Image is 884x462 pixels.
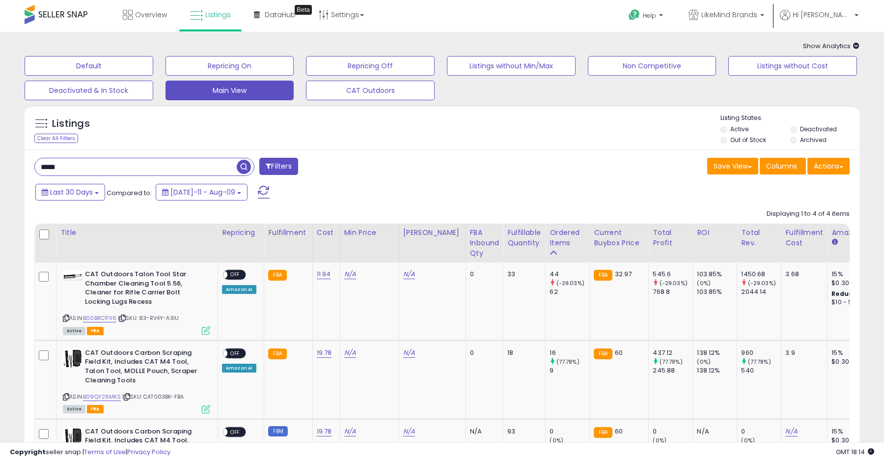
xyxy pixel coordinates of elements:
[10,447,46,457] strong: Copyright
[807,158,850,174] button: Actions
[697,270,737,279] div: 103.85%
[836,447,874,457] span: 2025-09-9 18:14 GMT
[10,448,170,457] div: seller snap | |
[701,10,757,20] span: LikeMind Brands
[222,228,260,238] div: Repricing
[25,56,153,76] button: Default
[306,56,435,76] button: Repricing Off
[470,270,496,279] div: 0
[268,228,308,238] div: Fulfillment
[643,11,656,20] span: Help
[628,9,640,21] i: Get Help
[268,348,286,359] small: FBA
[550,228,585,248] div: Ordered Items
[697,348,737,357] div: 138.12%
[63,348,83,368] img: 51UulKUHQIL._SL40_.jpg
[227,428,243,436] span: OFF
[697,366,737,375] div: 138.12%
[741,348,781,357] div: 960
[34,134,78,143] div: Clear All Filters
[156,184,248,201] button: [DATE]-11 - Aug-09
[170,187,235,197] span: [DATE]-11 - Aug-09
[83,393,121,401] a: B09QY26MKS
[166,81,294,100] button: Main View
[52,117,90,131] h5: Listings
[122,393,184,401] span: | SKU: CAT003BK-FBA
[60,228,214,238] div: Title
[653,366,692,375] div: 245.88
[403,228,462,238] div: [PERSON_NAME]
[697,358,711,366] small: (0%)
[85,270,204,309] b: CAT Outdoors Talon Tool Star Chamber Cleaning Tool 5.56, Cleaner for Rifle Carrier Bolt Locking L...
[594,348,612,359] small: FBA
[588,56,717,76] button: Non Competitive
[793,10,852,20] span: Hi [PERSON_NAME]
[265,10,296,20] span: DataHub
[85,348,204,387] b: CAT Outdoors Carbon Scraping Field Kit, Includes CAT M4 Tool, Talon Tool, MOLLE Pouch, Scraper Cl...
[748,279,776,287] small: (-29.03%)
[697,279,711,287] small: (0%)
[87,327,104,335] span: FBA
[730,125,748,133] label: Active
[741,270,781,279] div: 1450.68
[550,270,589,279] div: 44
[697,228,733,238] div: ROI
[470,228,499,259] div: FBA inbound Qty
[83,314,116,322] a: B00BRC1FX6
[621,1,673,32] a: Help
[403,348,415,358] a: N/A
[556,279,584,287] small: (-29.03%)
[785,427,797,436] a: N/A
[556,358,580,366] small: (77.78%)
[317,269,331,279] a: 11.94
[87,405,104,413] span: FBA
[205,10,231,20] span: Listings
[344,228,395,238] div: Min Price
[403,427,415,436] a: N/A
[63,427,83,447] img: 51UulKUHQIL._SL40_.jpg
[317,427,332,436] a: 19.78
[227,349,243,357] span: OFF
[741,427,781,436] div: 0
[227,271,243,279] span: OFF
[785,270,820,279] div: 3.68
[550,288,589,296] div: 62
[118,314,179,322] span: | SKU: 83-RV4Y-A3IU
[403,269,415,279] a: N/A
[653,270,692,279] div: 545.6
[697,288,737,296] div: 103.85%
[728,56,857,76] button: Listings without Cost
[707,158,758,174] button: Save View
[741,288,781,296] div: 2044.14
[550,427,589,436] div: 0
[800,125,837,133] label: Deactivated
[63,405,85,413] span: All listings currently available for purchase on Amazon
[63,348,210,412] div: ASIN:
[615,427,623,436] span: 60
[25,81,153,100] button: Deactivated & In Stock
[135,10,167,20] span: Overview
[800,136,827,144] label: Archived
[594,228,644,248] div: Current Buybox Price
[653,228,689,248] div: Total Profit
[720,114,859,123] p: Listing States:
[780,10,858,32] a: Hi [PERSON_NAME]
[760,158,806,174] button: Columns
[222,364,256,373] div: Amazon AI
[344,269,356,279] a: N/A
[35,184,105,201] button: Last 30 Days
[268,426,287,436] small: FBM
[785,228,823,248] div: Fulfillment Cost
[741,366,781,375] div: 540
[222,285,256,294] div: Amazon AI
[741,228,777,248] div: Total Rev.
[831,238,837,247] small: Amazon Fees.
[63,270,83,281] img: 31gl1kkdPlL._SL40_.jpg
[594,270,612,281] small: FBA
[550,348,589,357] div: 16
[766,161,797,171] span: Columns
[507,348,538,357] div: 18
[317,348,332,358] a: 19.78
[317,228,336,238] div: Cost
[748,358,771,366] small: (77.78%)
